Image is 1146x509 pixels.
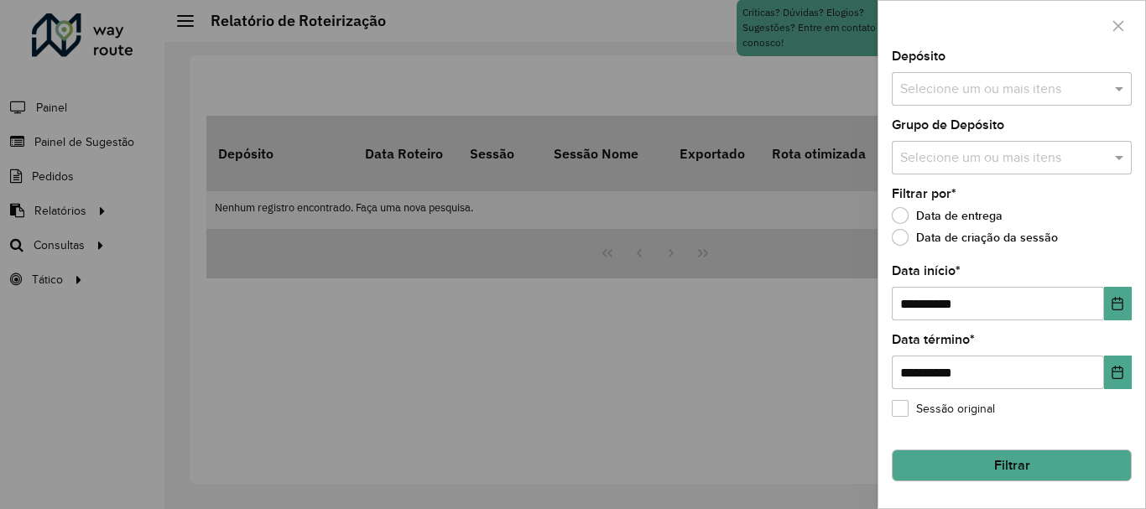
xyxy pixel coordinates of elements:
button: Filtrar [892,449,1132,481]
label: Data de criação da sessão [892,229,1058,246]
button: Choose Date [1104,287,1132,320]
label: Filtrar por [892,184,956,204]
label: Data de entrega [892,207,1003,224]
label: Data início [892,261,961,281]
label: Grupo de Depósito [892,115,1004,135]
label: Data término [892,330,975,350]
button: Choose Date [1104,356,1132,389]
label: Sessão original [892,400,995,418]
label: Depósito [892,46,945,66]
